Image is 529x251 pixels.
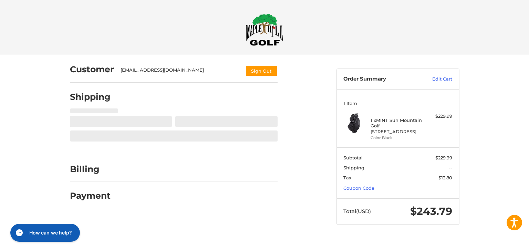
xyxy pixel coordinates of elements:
span: Shipping [343,165,364,170]
div: [EMAIL_ADDRESS][DOMAIN_NAME] [121,67,238,76]
li: Color Black [371,135,423,141]
button: Sign Out [245,65,278,76]
a: Coupon Code [343,185,374,191]
h4: 1 x MINT Sun Mountain Golf [STREET_ADDRESS] [371,117,423,134]
h2: Shipping [70,92,111,102]
span: Total (USD) [343,208,371,215]
span: $243.79 [410,205,452,218]
span: $13.80 [438,175,452,180]
span: Subtotal [343,155,363,160]
iframe: Google Customer Reviews [472,232,529,251]
h2: Billing [70,164,110,175]
h3: 1 Item [343,101,452,106]
span: $229.99 [435,155,452,160]
div: $229.99 [425,113,452,120]
iframe: Gorgias live chat messenger [7,221,82,244]
a: Edit Cart [417,76,452,83]
h2: Payment [70,190,111,201]
span: -- [449,165,452,170]
h3: Order Summary [343,76,417,83]
h2: Customer [70,64,114,75]
span: Tax [343,175,351,180]
img: Maple Hill Golf [246,13,283,46]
